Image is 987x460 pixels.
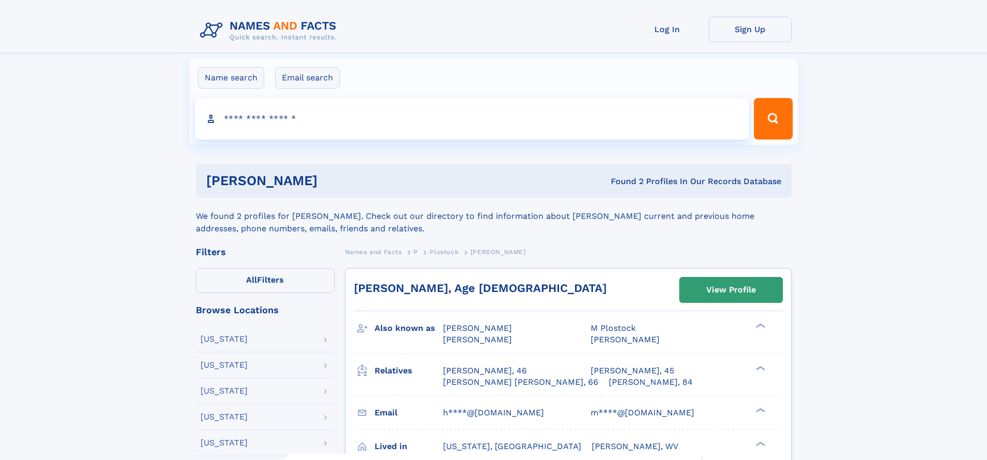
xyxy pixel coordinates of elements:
[609,377,693,388] a: [PERSON_NAME], 84
[201,361,248,369] div: [US_STATE]
[753,440,766,447] div: ❯
[201,439,248,447] div: [US_STATE]
[626,17,709,42] a: Log In
[375,438,443,455] h3: Lived in
[754,98,792,140] button: Search Button
[413,245,418,258] a: P
[201,335,248,343] div: [US_STATE]
[246,275,257,285] span: All
[443,441,581,451] span: [US_STATE], [GEOGRAPHIC_DATA]
[430,245,459,258] a: Plostock
[275,67,340,89] label: Email search
[464,176,781,187] div: Found 2 Profiles In Our Records Database
[591,334,660,344] span: [PERSON_NAME]
[196,198,792,235] div: We found 2 profiles for [PERSON_NAME]. Check out our directory to find information about [PERSON_...
[753,323,766,329] div: ❯
[753,365,766,371] div: ❯
[709,17,792,42] a: Sign Up
[443,334,512,344] span: [PERSON_NAME]
[443,365,527,377] a: [PERSON_NAME], 46
[591,365,674,377] a: [PERSON_NAME], 45
[591,323,636,333] span: M Plostock
[430,248,459,256] span: Plostock
[706,278,756,302] div: View Profile
[413,248,418,256] span: P
[196,305,335,315] div: Browse Locations
[196,268,335,293] label: Filters
[375,319,443,337] h3: Also known as
[345,245,402,258] a: Names and Facts
[196,17,345,45] img: Logo Names and Facts
[201,413,248,421] div: [US_STATE]
[375,404,443,422] h3: Email
[443,377,598,388] a: [PERSON_NAME] [PERSON_NAME], 66
[195,98,750,140] input: search input
[201,387,248,395] div: [US_STATE]
[198,67,264,89] label: Name search
[753,407,766,413] div: ❯
[470,248,526,256] span: [PERSON_NAME]
[206,174,464,187] h1: [PERSON_NAME]
[196,247,335,257] div: Filters
[680,277,782,302] a: View Profile
[375,362,443,380] h3: Relatives
[443,323,512,333] span: [PERSON_NAME]
[354,282,607,295] a: [PERSON_NAME], Age [DEMOGRAPHIC_DATA]
[592,441,678,451] span: [PERSON_NAME], WV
